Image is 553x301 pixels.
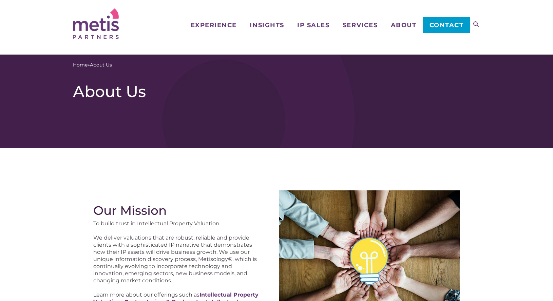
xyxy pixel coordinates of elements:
[191,22,237,28] span: Experience
[297,22,329,28] span: IP Sales
[73,61,88,69] a: Home
[73,61,112,69] span: »
[391,22,417,28] span: About
[430,22,464,28] span: Contact
[250,22,284,28] span: Insights
[93,203,263,218] h2: Our Mission
[423,17,470,33] a: Contact
[73,82,480,101] h1: About Us
[93,234,263,284] p: We deliver valuations that are robust, reliable and provide clients with a sophisticated IP narra...
[90,61,112,69] span: About Us
[343,22,378,28] span: Services
[93,220,263,227] p: To build trust in Intellectual Property Valuation.
[73,8,119,39] img: Metis Partners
